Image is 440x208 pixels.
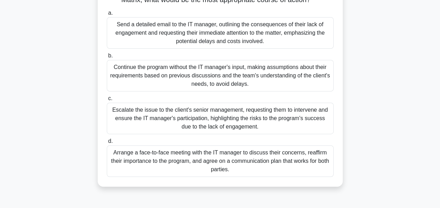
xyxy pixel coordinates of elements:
[107,103,334,134] div: Escalate the issue to the client's senior management, requesting them to intervene and ensure the...
[107,60,334,91] div: Continue the program without the IT manager's input, making assumptions about their requirements ...
[108,53,113,58] span: b.
[107,145,334,177] div: Arrange a face-to-face meeting with the IT manager to discuss their concerns, reaffirm their impo...
[108,138,113,144] span: d.
[108,95,112,101] span: c.
[108,10,113,16] span: a.
[107,17,334,49] div: Send a detailed email to the IT manager, outlining the consequences of their lack of engagement a...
